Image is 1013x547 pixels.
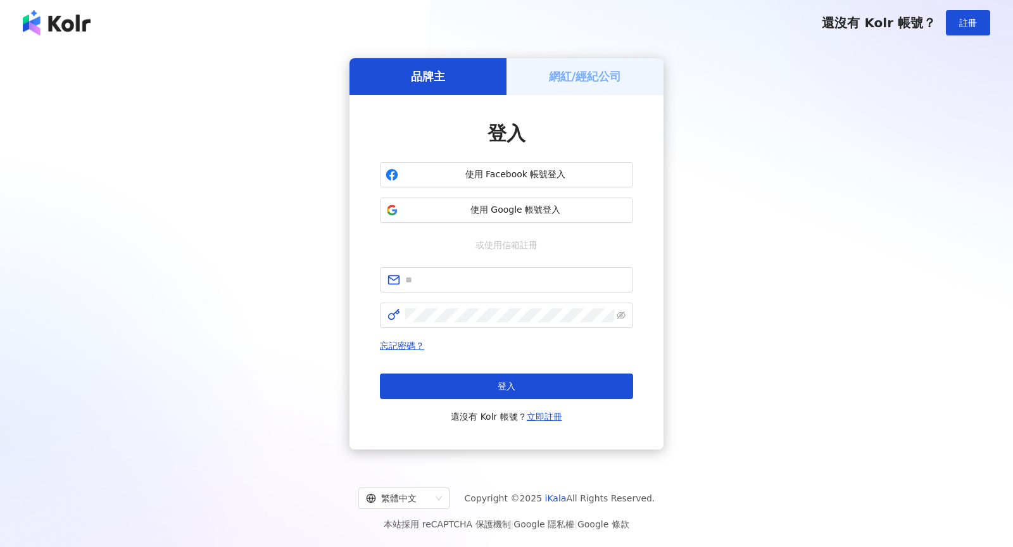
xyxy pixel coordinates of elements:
a: iKala [545,493,567,503]
span: 本站採用 reCAPTCHA 保護機制 [384,517,629,532]
a: Google 條款 [577,519,629,529]
a: 忘記密碼？ [380,341,424,351]
span: | [511,519,514,529]
span: 註冊 [959,18,977,28]
span: 登入 [498,381,515,391]
button: 登入 [380,374,633,399]
div: 繁體中文 [366,488,431,508]
span: Copyright © 2025 All Rights Reserved. [465,491,655,506]
button: 註冊 [946,10,990,35]
span: 還沒有 Kolr 帳號？ [451,409,562,424]
h5: 品牌主 [411,68,445,84]
button: 使用 Google 帳號登入 [380,198,633,223]
span: eye-invisible [617,311,626,320]
span: 使用 Facebook 帳號登入 [403,168,627,181]
span: 還沒有 Kolr 帳號？ [822,15,936,30]
h5: 網紅/經紀公司 [549,68,622,84]
button: 使用 Facebook 帳號登入 [380,162,633,187]
img: logo [23,10,91,35]
span: | [574,519,577,529]
span: 使用 Google 帳號登入 [403,204,627,217]
a: Google 隱私權 [513,519,574,529]
a: 立即註冊 [527,412,562,422]
span: 或使用信箱註冊 [467,238,546,252]
span: 登入 [488,122,525,144]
